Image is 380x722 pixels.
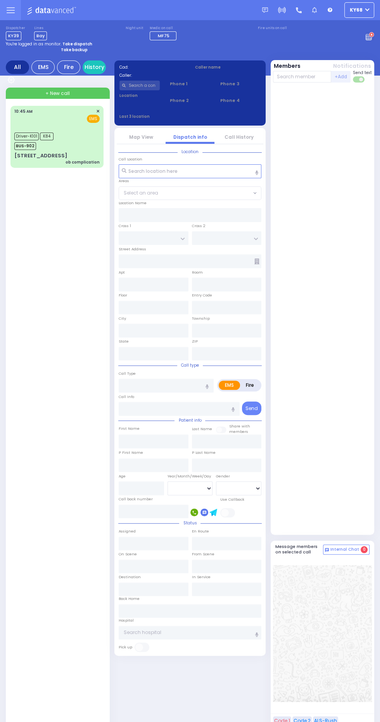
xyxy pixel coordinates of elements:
[229,424,250,429] small: Share with
[119,293,127,298] label: Floor
[119,644,132,650] label: Pick up
[219,381,240,390] label: EMS
[6,60,29,74] div: All
[220,97,261,104] span: Phone 4
[220,81,261,87] span: Phone 3
[119,93,160,98] label: Location
[119,157,142,162] label: Call Location
[150,26,179,31] label: Medic on call
[229,429,248,434] span: members
[273,71,332,83] input: Search member
[119,270,125,275] label: Apt
[169,81,210,87] span: Phone 1
[275,544,323,554] h5: Message members on selected call
[158,33,169,39] span: MF75
[192,426,212,432] label: Last Name
[119,618,134,623] label: Hospital
[31,60,55,74] div: EMS
[179,520,200,526] span: Status
[192,293,212,298] label: Entry Code
[325,548,329,552] img: comment-alt.png
[14,133,39,140] span: Driver-K101
[119,574,141,580] label: Destination
[40,133,54,140] span: K84
[119,371,136,376] label: Call Type
[119,596,140,601] label: Back Home
[6,41,61,47] span: You're logged in as monitor.
[119,551,137,557] label: On Scene
[178,149,202,155] span: Location
[119,339,129,344] label: State
[240,381,260,390] label: Fire
[6,31,21,40] span: KY39
[61,47,88,53] strong: Take backup
[173,134,207,140] a: Dispatch info
[168,474,213,479] div: Year/Month/Week/Day
[330,547,359,552] span: Internal Chat
[119,450,143,455] label: P First Name
[6,26,25,31] label: Dispatcher
[14,142,36,150] span: BUS-902
[45,90,70,97] span: + New call
[27,5,78,15] img: Logo
[192,574,211,580] label: In Service
[192,551,214,557] label: From Scene
[34,31,47,40] span: Bay
[119,394,134,400] label: Call Info
[350,7,363,14] span: ky68
[96,108,100,115] span: ✕
[119,178,129,184] label: Areas
[119,316,126,321] label: City
[216,474,230,479] label: Gender
[195,64,261,70] label: Caller name
[323,545,370,555] button: Internal Chat 0
[242,401,261,415] button: Send
[124,190,158,196] span: Select an area
[192,316,210,321] label: Township
[192,450,216,455] label: P Last Name
[83,60,106,74] a: History
[192,270,203,275] label: Room
[119,81,160,90] input: Search a contact
[119,200,147,206] label: Location Name
[119,426,140,431] label: First Name
[119,529,136,534] label: Assigned
[119,223,131,229] label: Cross 1
[119,114,190,119] label: Last 3 location
[119,164,261,178] input: Search location here
[62,41,92,47] strong: Take dispatch
[119,626,261,640] input: Search hospital
[333,62,371,70] button: Notifications
[119,72,185,78] label: Caller:
[87,115,100,123] span: EMS
[192,529,209,534] label: En Route
[262,7,268,13] img: message.svg
[225,134,254,140] a: Call History
[119,246,146,252] label: Street Address
[361,546,368,553] span: 0
[169,97,210,104] span: Phone 2
[220,497,244,502] label: Use Callback
[126,26,143,31] label: Night unit
[119,474,126,479] label: Age
[14,152,67,160] div: [STREET_ADDRESS]
[66,159,100,165] div: ob complication
[129,134,153,140] a: Map View
[254,258,259,264] span: Other building occupants
[119,64,185,70] label: Cad:
[34,26,47,31] label: Lines
[177,362,203,368] span: Call type
[353,76,365,83] label: Turn off text
[174,417,205,423] span: Patient info
[192,223,206,229] label: Cross 2
[353,70,372,76] span: Send text
[14,109,33,114] span: 10:45 AM
[57,60,80,74] div: Fire
[344,2,374,18] button: ky68
[274,62,301,70] button: Members
[258,26,287,31] label: Fire units on call
[192,339,198,344] label: ZIP
[119,496,153,502] label: Call back number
